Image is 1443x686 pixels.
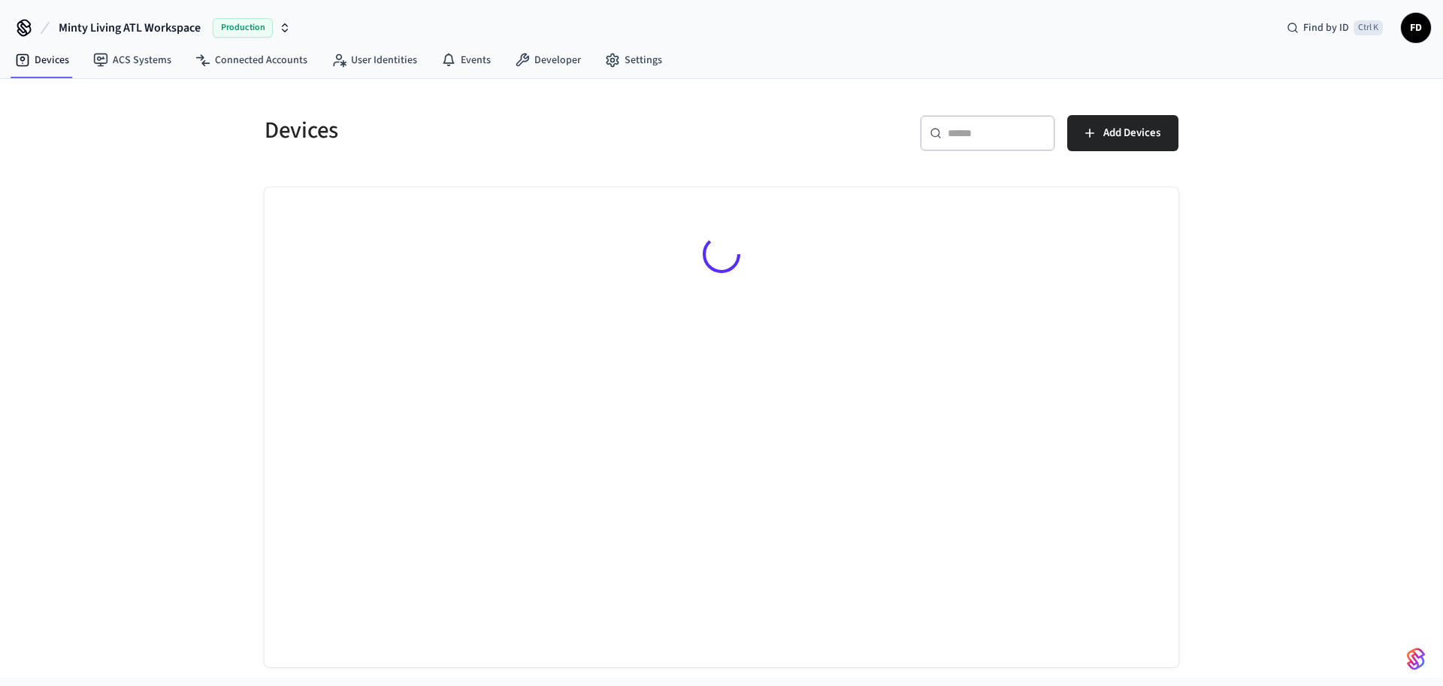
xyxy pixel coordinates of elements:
a: Settings [593,47,674,74]
div: Find by IDCtrl K [1275,14,1395,41]
h5: Devices [265,115,712,146]
a: Events [429,47,503,74]
span: Ctrl K [1354,20,1383,35]
a: Developer [503,47,593,74]
button: Add Devices [1067,115,1178,151]
a: User Identities [319,47,429,74]
span: FD [1402,14,1429,41]
a: Devices [3,47,81,74]
img: SeamLogoGradient.69752ec5.svg [1407,647,1425,671]
span: Add Devices [1103,123,1160,143]
a: Connected Accounts [183,47,319,74]
a: ACS Systems [81,47,183,74]
span: Find by ID [1303,20,1349,35]
span: Production [213,18,273,38]
button: FD [1401,13,1431,43]
span: Minty Living ATL Workspace [59,19,201,37]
